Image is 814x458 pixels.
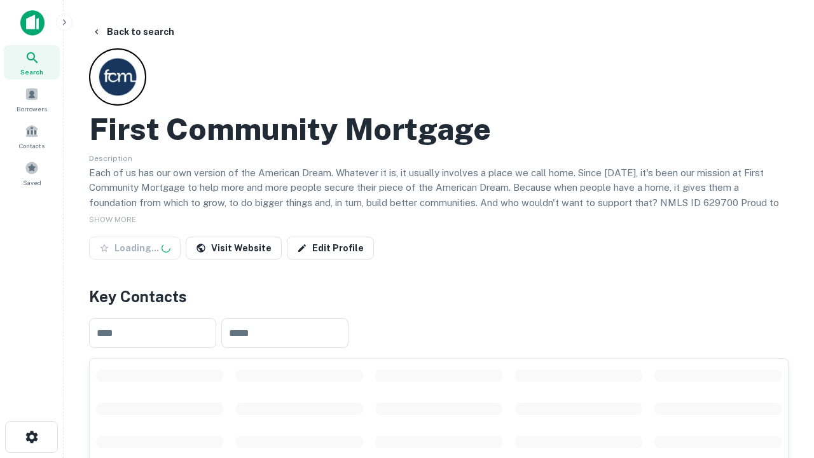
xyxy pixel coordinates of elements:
span: Borrowers [17,104,47,114]
span: Search [20,67,43,77]
iframe: Chat Widget [750,356,814,417]
a: Edit Profile [287,237,374,260]
h2: First Community Mortgage [89,111,491,148]
a: Saved [4,156,60,190]
img: capitalize-icon.png [20,10,45,36]
h4: Key Contacts [89,285,789,308]
p: Each of us has our own version of the American Dream. Whatever it is, it usually involves a place... [89,165,789,225]
span: SHOW MORE [89,215,136,224]
a: Borrowers [4,82,60,116]
button: Back to search [86,20,179,43]
span: Saved [23,177,41,188]
span: Contacts [19,141,45,151]
a: Visit Website [186,237,282,260]
span: Description [89,154,132,163]
a: Search [4,45,60,80]
a: Contacts [4,119,60,153]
